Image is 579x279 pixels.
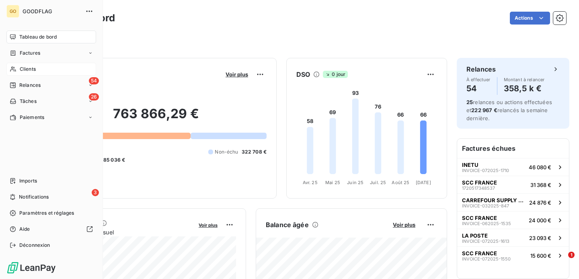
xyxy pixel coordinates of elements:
span: À effectuer [466,77,491,82]
span: Factures [20,49,40,57]
span: 24 876 € [529,199,551,206]
span: INVOICE-072025-1550 [462,256,511,261]
span: SCC FRANCE [462,250,497,256]
span: relances ou actions effectuées et relancés la semaine dernière. [466,99,552,121]
button: CARREFOUR SUPPLY CHAININVOICE-032025-84724 876 € [457,193,569,211]
span: Imports [19,177,37,185]
span: 23 093 € [529,235,551,241]
span: Montant à relancer [504,77,545,82]
tspan: Avr. 25 [303,180,318,185]
span: SCC FRANCE [462,179,497,186]
span: LA POSTE [462,232,488,239]
span: INVOICE-062025-1535 [462,221,511,226]
span: Paramètres et réglages [19,209,74,217]
span: INETU [462,162,478,168]
span: 25 [466,99,473,105]
span: INVOICE-072025-1710 [462,168,509,173]
button: Voir plus [223,71,250,78]
span: Notifications [19,193,49,201]
a: Aide [6,223,96,236]
button: Voir plus [196,221,220,228]
img: Logo LeanPay [6,261,56,274]
span: 1720517348537 [462,186,495,191]
button: SCC FRANCE172051734853731 368 € [457,176,569,193]
button: Actions [510,12,550,25]
span: 222 967 € [471,107,497,113]
span: 322 708 € [242,148,267,156]
tspan: [DATE] [416,180,431,185]
span: Chiffre d'affaires mensuel [45,228,193,236]
tspan: Août 25 [392,180,409,185]
button: INETUINVOICE-072025-171046 080 € [457,158,569,176]
span: SCC FRANCE [462,215,497,221]
h4: 358,5 k € [504,82,545,95]
span: 31 368 € [530,182,551,188]
span: Non-échu [215,148,238,156]
tspan: Juil. 25 [370,180,386,185]
span: 1 [568,252,575,258]
span: Clients [20,66,36,73]
span: 54 [89,77,99,84]
span: Voir plus [226,71,248,78]
span: 0 jour [323,71,348,78]
tspan: Juin 25 [347,180,363,185]
iframe: Intercom live chat [552,252,571,271]
span: 24 000 € [529,217,551,224]
span: Aide [19,226,30,233]
span: 3 [92,189,99,196]
h4: 54 [466,82,491,95]
h6: Factures échues [457,139,569,158]
span: Déconnexion [19,242,50,249]
span: GOODFLAG [23,8,80,14]
span: Paiements [20,114,44,121]
span: INVOICE-032025-847 [462,203,509,208]
span: Tableau de bord [19,33,57,41]
button: SCC FRANCEINVOICE-072025-155015 600 € [457,246,569,264]
span: Relances [19,82,41,89]
span: Tâches [20,98,37,105]
div: GO [6,5,19,18]
tspan: Mai 25 [325,180,340,185]
span: CARREFOUR SUPPLY CHAIN [462,197,526,203]
span: INVOICE-072025-1613 [462,239,509,244]
span: 46 080 € [529,164,551,170]
span: 15 600 € [530,252,551,259]
h2: 763 866,29 € [45,106,267,130]
button: SCC FRANCEINVOICE-062025-153524 000 € [457,211,569,229]
button: Voir plus [390,221,418,228]
span: 26 [89,93,99,101]
span: -85 036 € [101,156,125,164]
h6: Balance âgée [266,220,309,230]
span: Voir plus [199,222,218,228]
h6: DSO [296,70,310,79]
h6: Relances [466,64,496,74]
button: LA POSTEINVOICE-072025-161323 093 € [457,229,569,246]
span: Voir plus [393,222,415,228]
